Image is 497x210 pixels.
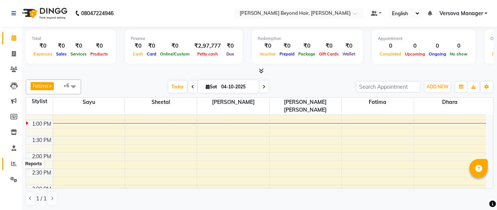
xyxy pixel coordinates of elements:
div: ₹2,97,777 [191,42,224,50]
span: Voucher [258,51,278,57]
div: Reports [23,159,44,168]
div: ₹0 [32,42,54,50]
span: Cash [131,51,145,57]
span: ADD NEW [427,84,448,89]
span: [PERSON_NAME] [PERSON_NAME] [270,98,341,115]
span: Versova Manager [439,10,483,17]
div: 1:30 PM [31,136,53,144]
div: ₹0 [224,42,237,50]
span: Package [296,51,317,57]
div: Finance [131,35,237,42]
div: 2:00 PM [31,153,53,160]
span: 1 / 1 [36,195,46,203]
span: +6 [63,82,75,88]
div: 2:30 PM [31,169,53,177]
input: Search Appointment [356,81,420,92]
span: Ongoing [427,51,448,57]
div: 0 [403,42,427,50]
span: Sheetal [125,98,197,107]
div: 1:00 PM [31,120,53,128]
span: Sales [54,51,69,57]
span: Online/Custom [158,51,191,57]
span: [PERSON_NAME] [197,98,269,107]
input: 2025-10-04 [219,81,256,92]
span: Services [69,51,88,57]
div: ₹0 [296,42,317,50]
span: Sayu [53,98,125,107]
span: Due [225,51,236,57]
span: Dhara [414,98,486,107]
div: ₹0 [145,42,158,50]
span: Petty cash [195,51,220,57]
div: ₹0 [88,42,110,50]
div: Redemption [258,35,357,42]
span: Today [168,81,187,92]
div: ₹0 [69,42,88,50]
span: Products [88,51,110,57]
span: Sat [204,84,219,89]
div: ₹0 [158,42,191,50]
div: 0 [378,42,403,50]
span: Gift Cards [317,51,341,57]
b: 08047224946 [81,3,114,24]
img: logo [19,3,69,24]
span: Upcoming [403,51,427,57]
button: ADD NEW [425,82,450,92]
span: Completed [378,51,403,57]
a: x [48,83,52,89]
div: Stylist [26,98,53,105]
span: Fatima [33,83,48,89]
div: ₹0 [131,42,145,50]
span: Card [145,51,158,57]
div: 0 [427,42,448,50]
div: ₹0 [258,42,278,50]
div: ₹0 [341,42,357,50]
div: Appointment [378,35,469,42]
div: 3:00 PM [31,185,53,193]
span: Fatima [342,98,414,107]
div: 0 [448,42,469,50]
span: Expenses [32,51,54,57]
span: No show [448,51,469,57]
span: Prepaid [278,51,296,57]
div: ₹0 [278,42,296,50]
div: Total [32,35,110,42]
div: ₹0 [317,42,341,50]
div: ₹0 [54,42,69,50]
span: Wallet [341,51,357,57]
